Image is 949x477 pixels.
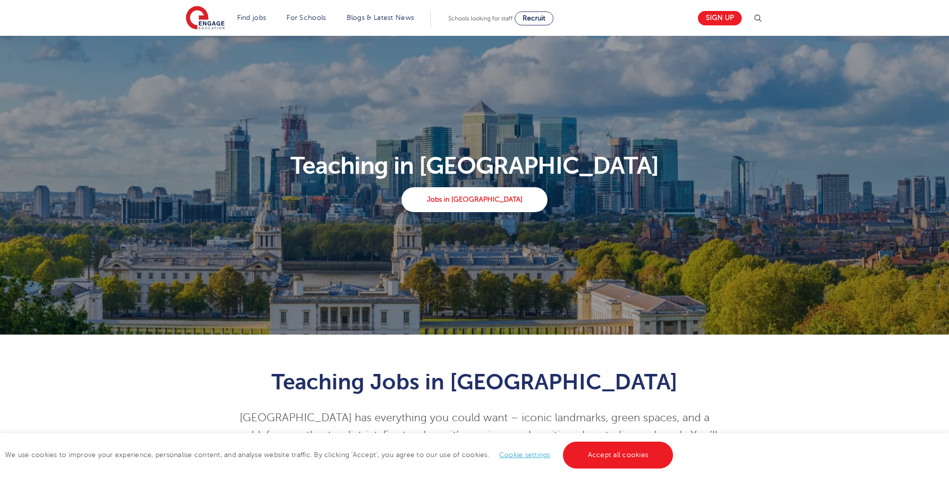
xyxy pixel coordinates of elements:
[271,369,678,394] span: Teaching Jobs in [GEOGRAPHIC_DATA]
[448,15,513,22] span: Schools looking for staff
[5,451,676,459] span: We use cookies to improve your experience, personalise content, and analyse website traffic. By c...
[402,187,547,212] a: Jobs in [GEOGRAPHIC_DATA]
[347,14,414,21] a: Blogs & Latest News
[286,14,326,21] a: For Schools
[180,154,769,178] p: Teaching in [GEOGRAPHIC_DATA]
[698,11,742,25] a: Sign up
[499,451,550,459] a: Cookie settings
[237,14,267,21] a: Find jobs
[515,11,553,25] a: Recruit
[563,442,674,469] a: Accept all cookies
[186,6,225,31] img: Engage Education
[523,14,545,22] span: Recruit
[232,412,717,459] span: [GEOGRAPHIC_DATA] has everything you could want – iconic landmarks, green spaces, and a world-fam...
